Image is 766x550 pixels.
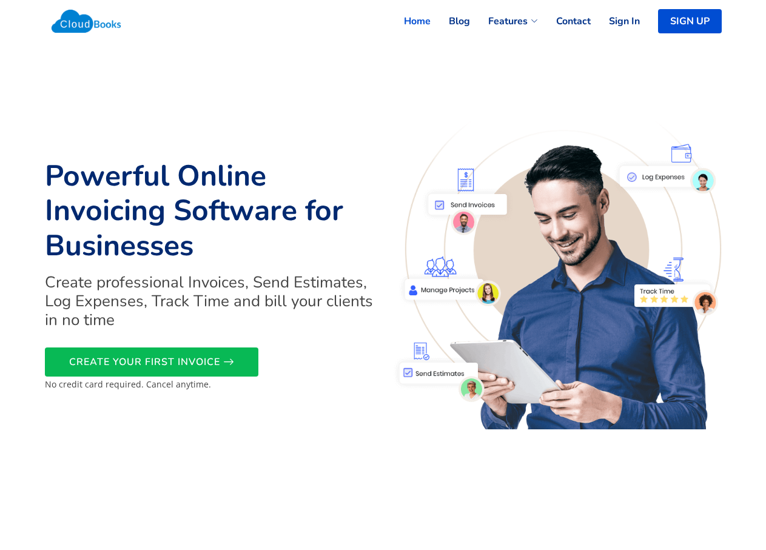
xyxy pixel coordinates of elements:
small: No credit card required. Cancel anytime. [45,378,211,390]
a: Blog [431,8,470,35]
span: Features [488,14,528,29]
a: Contact [538,8,591,35]
a: Home [386,8,431,35]
a: Features [470,8,538,35]
a: CREATE YOUR FIRST INVOICE [45,347,258,377]
a: Sign In [591,8,640,35]
h1: Powerful Online Invoicing Software for Businesses [45,159,376,264]
img: Cloudbooks Logo [45,3,128,39]
a: SIGN UP [658,9,722,33]
h2: Create professional Invoices, Send Estimates, Log Expenses, Track Time and bill your clients in n... [45,273,376,330]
